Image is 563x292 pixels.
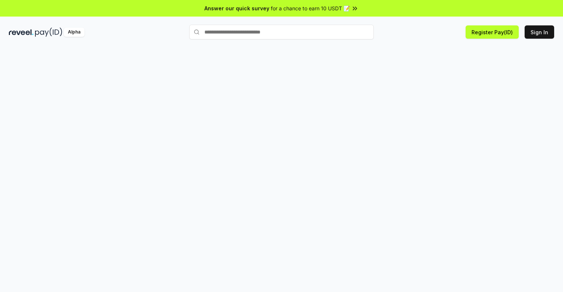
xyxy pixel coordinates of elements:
[525,25,554,39] button: Sign In
[64,28,84,37] div: Alpha
[9,28,34,37] img: reveel_dark
[466,25,519,39] button: Register Pay(ID)
[35,28,62,37] img: pay_id
[271,4,350,12] span: for a chance to earn 10 USDT 📝
[204,4,269,12] span: Answer our quick survey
